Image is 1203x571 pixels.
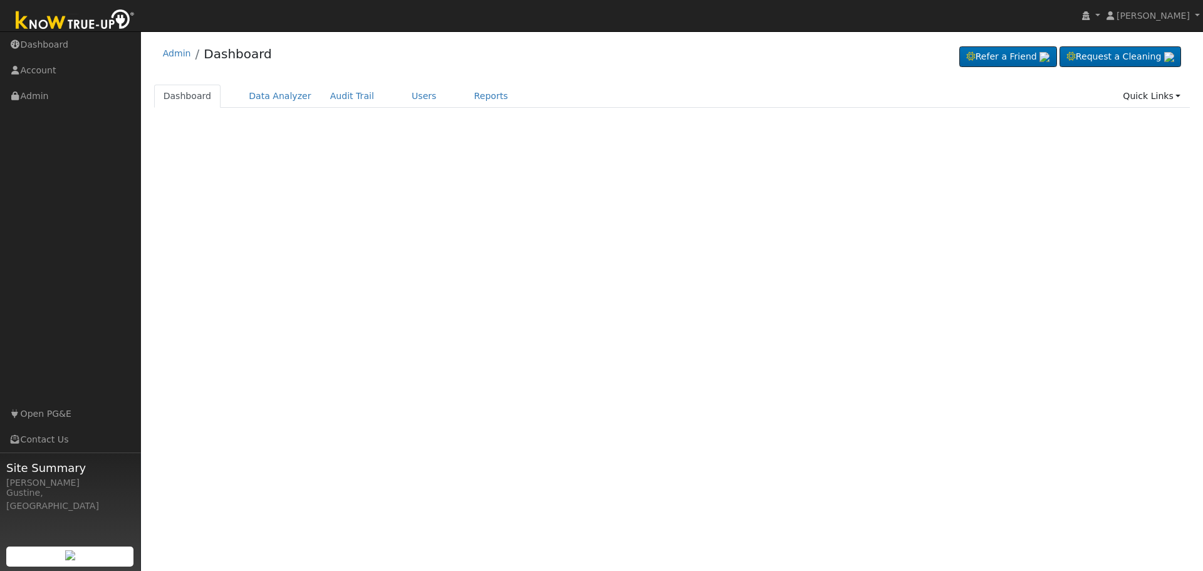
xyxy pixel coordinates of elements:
span: [PERSON_NAME] [1117,11,1190,21]
a: Refer a Friend [959,46,1057,68]
a: Users [402,85,446,108]
a: Request a Cleaning [1060,46,1181,68]
a: Dashboard [154,85,221,108]
a: Quick Links [1113,85,1190,108]
a: Audit Trail [321,85,383,108]
div: Gustine, [GEOGRAPHIC_DATA] [6,486,134,513]
img: retrieve [1164,52,1174,62]
span: Site Summary [6,459,134,476]
a: Data Analyzer [239,85,321,108]
img: retrieve [65,550,75,560]
img: retrieve [1039,52,1049,62]
a: Dashboard [204,46,272,61]
div: [PERSON_NAME] [6,476,134,490]
a: Admin [163,48,191,58]
a: Reports [465,85,518,108]
img: Know True-Up [9,7,141,35]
